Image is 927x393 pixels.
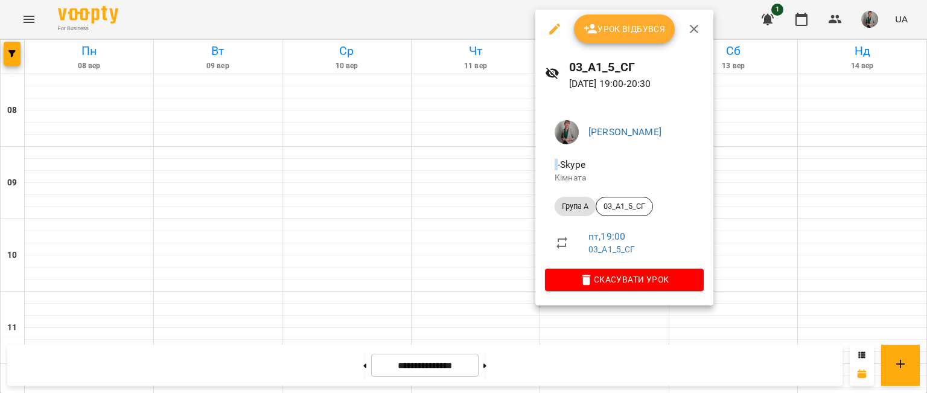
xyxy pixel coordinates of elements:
[588,126,661,138] a: [PERSON_NAME]
[545,269,704,290] button: Скасувати Урок
[555,159,588,170] span: - Skype
[555,272,694,287] span: Скасувати Урок
[555,120,579,144] img: 3acb7d247c3193edef0ecce57ed72e3e.jpeg
[584,22,666,36] span: Урок відбувся
[596,197,653,216] div: 03_А1_5_СГ
[588,231,625,242] a: пт , 19:00
[569,77,704,91] p: [DATE] 19:00 - 20:30
[588,244,635,254] a: 03_А1_5_СГ
[555,172,694,184] p: Кімната
[569,58,704,77] h6: 03_А1_5_СГ
[574,14,675,43] button: Урок відбувся
[555,201,596,212] span: Група A
[596,201,652,212] span: 03_А1_5_СГ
